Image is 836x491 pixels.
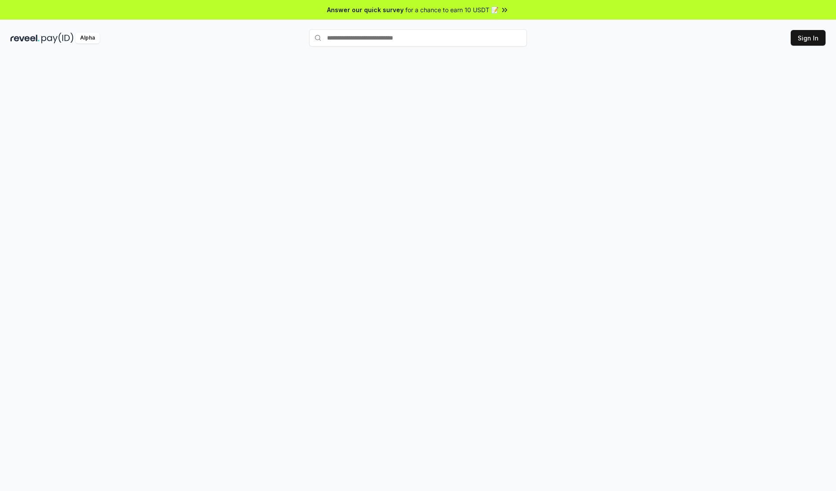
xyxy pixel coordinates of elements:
img: reveel_dark [10,33,40,43]
button: Sign In [791,30,826,46]
span: Answer our quick survey [327,5,404,14]
img: pay_id [41,33,74,43]
div: Alpha [75,33,100,43]
span: for a chance to earn 10 USDT 📝 [405,5,499,14]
